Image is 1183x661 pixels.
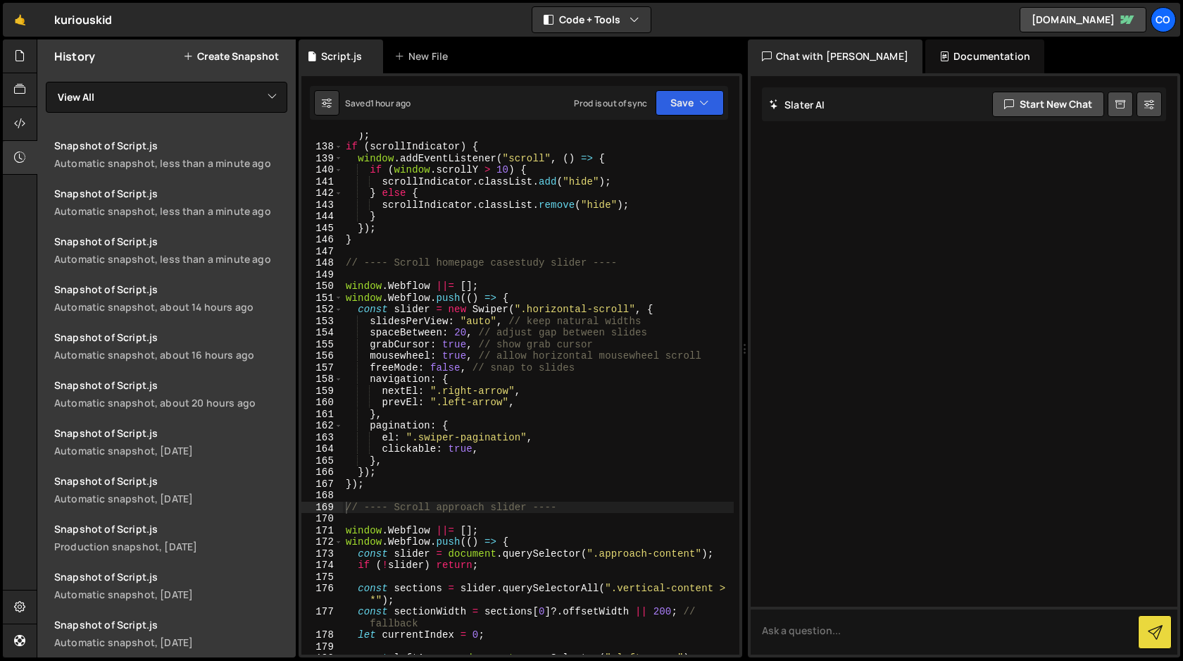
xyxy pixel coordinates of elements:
[54,396,287,409] div: Automatic snapshot, about 20 hours ago
[301,583,343,606] div: 176
[183,51,279,62] button: Create Snapshot
[769,98,825,111] h2: Slater AI
[301,362,343,374] div: 157
[301,629,343,641] div: 178
[301,350,343,362] div: 156
[54,300,287,314] div: Automatic snapshot, about 14 hours ago
[301,490,343,502] div: 168
[54,444,287,457] div: Automatic snapshot, [DATE]
[54,11,113,28] div: kuriouskid
[54,492,287,505] div: Automatic snapshot, [DATE]
[301,187,343,199] div: 142
[54,348,287,362] div: Automatic snapshot, about 16 hours ago
[748,39,922,73] div: Chat with [PERSON_NAME]
[54,636,287,649] div: Automatic snapshot, [DATE]
[54,570,287,583] div: Snapshot of Script.js
[370,97,411,109] div: 1 hour ago
[46,322,296,370] a: Snapshot of Script.js Automatic snapshot, about 16 hours ago
[54,474,287,488] div: Snapshot of Script.js
[3,3,37,37] a: 🤙
[301,339,343,351] div: 155
[301,141,343,153] div: 138
[301,525,343,537] div: 171
[301,234,343,246] div: 146
[54,252,287,266] div: Automatic snapshot, less than a minute ago
[301,513,343,525] div: 170
[46,562,296,610] a: Snapshot of Script.js Automatic snapshot, [DATE]
[301,432,343,444] div: 163
[301,548,343,560] div: 173
[301,316,343,328] div: 153
[301,257,343,269] div: 148
[345,97,411,109] div: Saved
[301,223,343,235] div: 145
[925,39,1044,73] div: Documentation
[46,130,296,178] a: Snapshot of Script.jsAutomatic snapshot, less than a minute ago
[54,49,95,64] h2: History
[54,522,287,536] div: Snapshot of Script.js
[54,139,287,152] div: Snapshot of Script.js
[301,280,343,292] div: 150
[301,606,343,629] div: 177
[54,540,287,553] div: Production snapshot, [DATE]
[301,455,343,467] div: 165
[46,514,296,562] a: Snapshot of Script.js Production snapshot, [DATE]
[301,269,343,281] div: 149
[656,90,724,116] button: Save
[301,176,343,188] div: 141
[301,373,343,385] div: 158
[301,478,343,490] div: 167
[54,588,287,601] div: Automatic snapshot, [DATE]
[301,443,343,455] div: 164
[301,409,343,421] div: 161
[54,235,287,248] div: Snapshot of Script.js
[1020,7,1146,32] a: [DOMAIN_NAME]
[532,7,651,32] button: Code + Tools
[46,610,296,657] a: Snapshot of Script.js Automatic snapshot, [DATE]
[301,153,343,165] div: 139
[301,211,343,223] div: 144
[301,199,343,211] div: 143
[301,467,343,478] div: 166
[301,292,343,304] div: 151
[46,178,296,226] a: Snapshot of Script.jsAutomatic snapshot, less than a minute ago
[1151,7,1176,32] a: Co
[301,385,343,397] div: 159
[301,572,343,583] div: 175
[54,378,287,392] div: Snapshot of Script.js
[301,420,343,432] div: 162
[46,370,296,418] a: Snapshot of Script.js Automatic snapshot, about 20 hours ago
[54,330,287,344] div: Snapshot of Script.js
[46,418,296,466] a: Snapshot of Script.js Automatic snapshot, [DATE]
[321,49,362,63] div: Script.js
[301,397,343,409] div: 160
[301,502,343,514] div: 169
[54,426,287,440] div: Snapshot of Script.js
[301,327,343,339] div: 154
[301,246,343,258] div: 147
[992,92,1104,117] button: Start new chat
[54,283,287,296] div: Snapshot of Script.js
[301,560,343,572] div: 174
[394,49,453,63] div: New File
[46,274,296,322] a: Snapshot of Script.js Automatic snapshot, about 14 hours ago
[301,164,343,176] div: 140
[301,304,343,316] div: 152
[54,156,287,170] div: Automatic snapshot, less than a minute ago
[54,618,287,631] div: Snapshot of Script.js
[574,97,647,109] div: Prod is out of sync
[301,641,343,653] div: 179
[54,187,287,200] div: Snapshot of Script.js
[54,204,287,218] div: Automatic snapshot, less than a minute ago
[46,226,296,274] a: Snapshot of Script.jsAutomatic snapshot, less than a minute ago
[301,536,343,548] div: 172
[46,466,296,514] a: Snapshot of Script.js Automatic snapshot, [DATE]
